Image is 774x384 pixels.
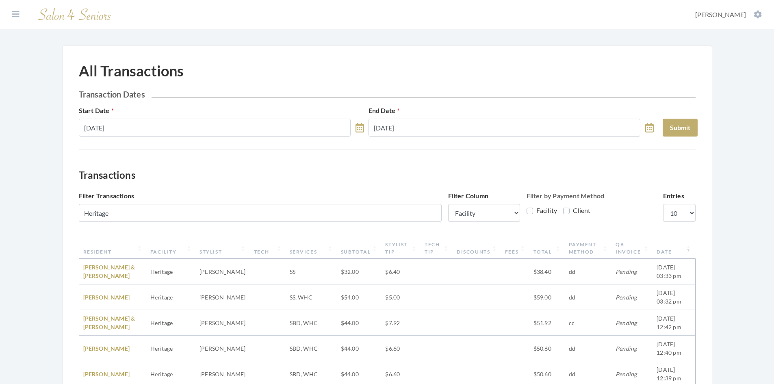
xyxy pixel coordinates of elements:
th: Payment Method: activate to sort column ascending [565,238,611,259]
th: Stylist: activate to sort column ascending [195,238,250,259]
h3: Transactions [79,169,696,181]
label: Facility [527,206,557,215]
input: Filter... [79,204,442,222]
td: $6.40 [381,259,421,284]
td: dd [565,284,611,310]
td: cc [565,310,611,336]
span: Pending [616,345,637,352]
td: $44.00 [337,310,382,336]
strong: Filter by Payment Method [527,192,605,200]
a: [PERSON_NAME] & [PERSON_NAME] [83,315,135,330]
td: SBD, WHC [286,310,337,336]
td: [PERSON_NAME] [195,310,250,336]
td: Heritage [146,336,195,361]
label: Filter Transactions [79,191,134,201]
td: $54.00 [337,284,382,310]
td: Heritage [146,284,195,310]
th: Tech Tip: activate to sort column ascending [421,238,453,259]
td: [PERSON_NAME] [195,284,250,310]
label: Client [563,206,590,215]
td: SS, WHC [286,284,337,310]
img: Salon 4 Seniors [34,5,115,24]
a: [PERSON_NAME] [83,294,130,301]
td: $7.92 [381,310,421,336]
th: Fees: activate to sort column ascending [501,238,529,259]
td: $5.00 [381,284,421,310]
td: [DATE] 12:40 pm [653,336,695,361]
input: Select Date [79,119,351,137]
td: $32.00 [337,259,382,284]
th: Resident: activate to sort column ascending [79,238,146,259]
span: Pending [616,268,637,275]
th: Stylist Tip: activate to sort column ascending [381,238,421,259]
a: toggle [356,119,364,137]
th: Total: activate to sort column ascending [529,238,565,259]
button: [PERSON_NAME] [693,10,764,19]
td: Heritage [146,259,195,284]
span: Pending [616,371,637,377]
td: [PERSON_NAME] [195,259,250,284]
span: Pending [616,294,637,301]
td: $44.00 [337,336,382,361]
a: [PERSON_NAME] & [PERSON_NAME] [83,264,135,279]
th: Subtotal: activate to sort column ascending [337,238,382,259]
td: dd [565,336,611,361]
td: [DATE] 03:32 pm [653,284,695,310]
td: $51.92 [529,310,565,336]
a: [PERSON_NAME] [83,345,130,352]
th: Date: activate to sort column ascending [653,238,695,259]
a: toggle [645,119,654,137]
label: Filter Column [448,191,489,201]
span: Pending [616,319,637,326]
td: [PERSON_NAME] [195,336,250,361]
th: Discounts: activate to sort column ascending [453,238,501,259]
td: $6.60 [381,336,421,361]
td: SBD, WHC [286,336,337,361]
label: Entries [663,191,684,201]
label: Start Date [79,106,114,115]
a: [PERSON_NAME] [83,371,130,377]
td: SS [286,259,337,284]
td: $38.40 [529,259,565,284]
td: dd [565,259,611,284]
td: Heritage [146,310,195,336]
input: Select Date [369,119,641,137]
th: Tech: activate to sort column ascending [250,238,286,259]
td: $50.60 [529,336,565,361]
td: [DATE] 12:42 pm [653,310,695,336]
h1: All Transactions [79,62,184,80]
h2: Transaction Dates [79,89,696,99]
label: End Date [369,106,400,115]
th: QB Invoice: activate to sort column ascending [611,238,653,259]
th: Services: activate to sort column ascending [286,238,337,259]
span: [PERSON_NAME] [695,11,746,18]
td: [DATE] 03:33 pm [653,259,695,284]
td: $59.00 [529,284,565,310]
th: Facility: activate to sort column ascending [146,238,195,259]
button: Submit [663,119,698,137]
